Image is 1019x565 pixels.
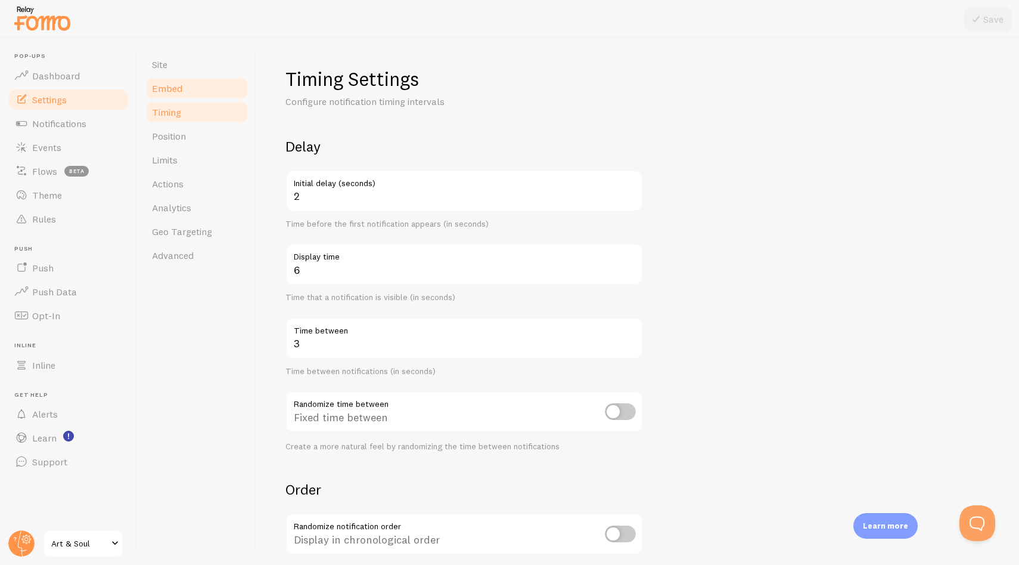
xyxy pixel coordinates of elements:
a: Theme [7,183,130,207]
span: Geo Targeting [152,226,212,237]
h2: Delay [285,137,643,156]
a: Dashboard [7,64,130,88]
a: Learn [7,426,130,450]
div: Create a more natural feel by randomizing the time between notifications [285,441,643,452]
label: Display time [285,243,643,264]
span: Inline [32,359,55,371]
a: Limits [145,148,249,172]
a: Alerts [7,402,130,426]
a: Rules [7,207,130,231]
a: Timing [145,100,249,124]
span: Notifications [32,118,86,129]
a: Push Data [7,280,130,304]
div: Display in chronological order [285,513,643,557]
span: Inline [14,342,130,350]
svg: <p>Watch New Feature Tutorials!</p> [63,431,74,441]
span: Push [14,245,130,253]
a: Settings [7,88,130,112]
a: Push [7,256,130,280]
a: Support [7,450,130,474]
span: Settings [32,94,67,106]
span: Dashboard [32,70,80,82]
span: Analytics [152,202,191,214]
span: Learn [32,432,57,444]
p: Configure notification timing intervals [285,95,571,109]
span: Art & Soul [51,536,108,551]
a: Notifications [7,112,130,135]
h1: Timing Settings [285,67,643,91]
a: Events [7,135,130,159]
a: Embed [145,76,249,100]
label: Initial delay (seconds) [285,170,643,190]
a: Analytics [145,196,249,220]
div: Learn more [853,513,918,539]
span: Opt-In [32,310,60,322]
a: Inline [7,353,130,377]
span: Flows [32,165,57,177]
a: Opt-In [7,304,130,328]
span: Timing [152,106,181,118]
span: Push [32,262,54,274]
span: Alerts [32,408,58,420]
div: Time before the first notification appears (in seconds) [285,219,643,230]
a: Advanced [145,243,249,267]
span: Rules [32,213,56,225]
span: beta [64,166,89,177]
span: Site [152,58,167,70]
span: Position [152,130,186,142]
a: Site [145,53,249,76]
a: Geo Targeting [145,220,249,243]
span: Actions [152,178,184,190]
span: Pop-ups [14,53,130,60]
a: Actions [145,172,249,196]
iframe: Help Scout Beacon - Open [959,505,995,541]
span: Events [32,141,61,153]
a: Position [145,124,249,148]
a: Flows beta [7,159,130,183]
div: Fixed time between [285,391,643,434]
span: Theme [32,189,62,201]
img: fomo-relay-logo-orange.svg [13,3,72,33]
span: Advanced [152,249,194,261]
span: Get Help [14,391,130,399]
span: Limits [152,154,178,166]
label: Time between [285,317,643,338]
div: Time that a notification is visible (in seconds) [285,292,643,303]
h2: Order [285,480,643,499]
a: Art & Soul [43,529,123,558]
p: Learn more [863,520,908,532]
span: Support [32,456,67,468]
span: Push Data [32,286,77,298]
span: Embed [152,82,182,94]
div: Time between notifications (in seconds) [285,366,643,377]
